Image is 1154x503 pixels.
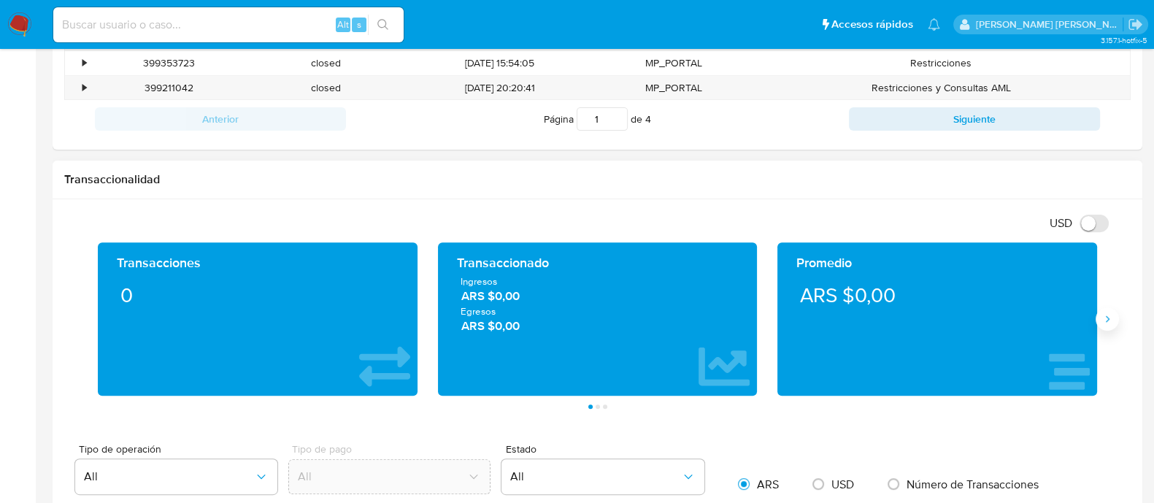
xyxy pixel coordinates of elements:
div: MP_PORTAL [596,51,753,75]
span: Alt [337,18,349,31]
div: Restricciones [753,51,1130,75]
span: Página de [544,107,651,131]
div: Restricciones y Consultas AML [753,76,1130,100]
div: closed [247,76,404,100]
input: Buscar usuario o caso... [53,15,404,34]
span: 4 [645,112,651,126]
button: Anterior [95,107,346,131]
a: Notificaciones [928,18,940,31]
div: • [82,81,86,95]
span: 3.157.1-hotfix-5 [1100,34,1147,46]
div: [DATE] 15:54:05 [404,51,596,75]
p: roxana.vasquez@mercadolibre.com [976,18,1123,31]
div: MP_PORTAL [596,76,753,100]
span: s [357,18,361,31]
div: closed [247,51,404,75]
span: Accesos rápidos [831,17,913,32]
div: [DATE] 20:20:41 [404,76,596,100]
div: • [82,56,86,70]
a: Salir [1128,17,1143,32]
h1: Transaccionalidad [64,172,1131,187]
div: 399211042 [91,76,247,100]
div: 399353723 [91,51,247,75]
button: search-icon [368,15,398,35]
button: Siguiente [849,107,1100,131]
